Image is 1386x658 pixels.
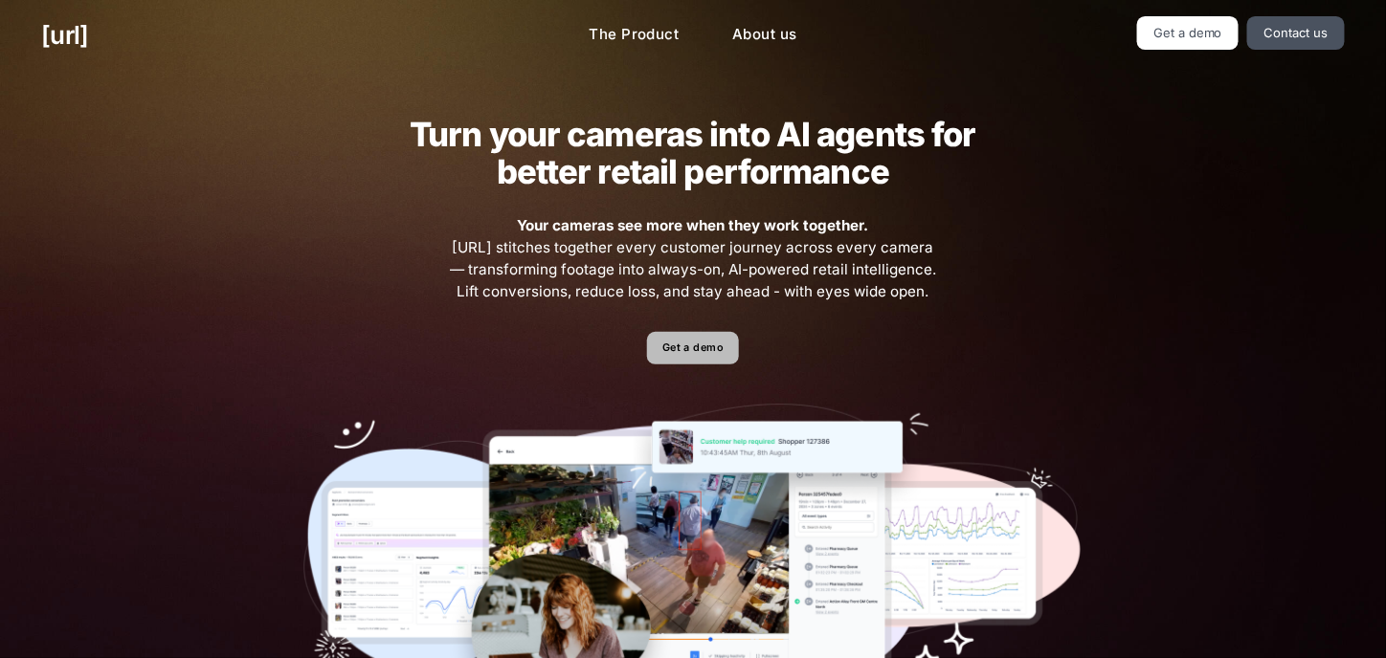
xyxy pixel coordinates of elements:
[717,16,812,54] a: About us
[574,16,695,54] a: The Product
[447,215,939,302] span: [URL] stitches together every customer journey across every camera — transforming footage into al...
[380,116,1006,190] h2: Turn your cameras into AI agents for better retail performance
[517,216,868,234] strong: Your cameras see more when they work together.
[647,332,738,365] a: Get a demo
[1137,16,1240,50] a: Get a demo
[1247,16,1345,50] a: Contact us
[41,16,88,54] a: [URL]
